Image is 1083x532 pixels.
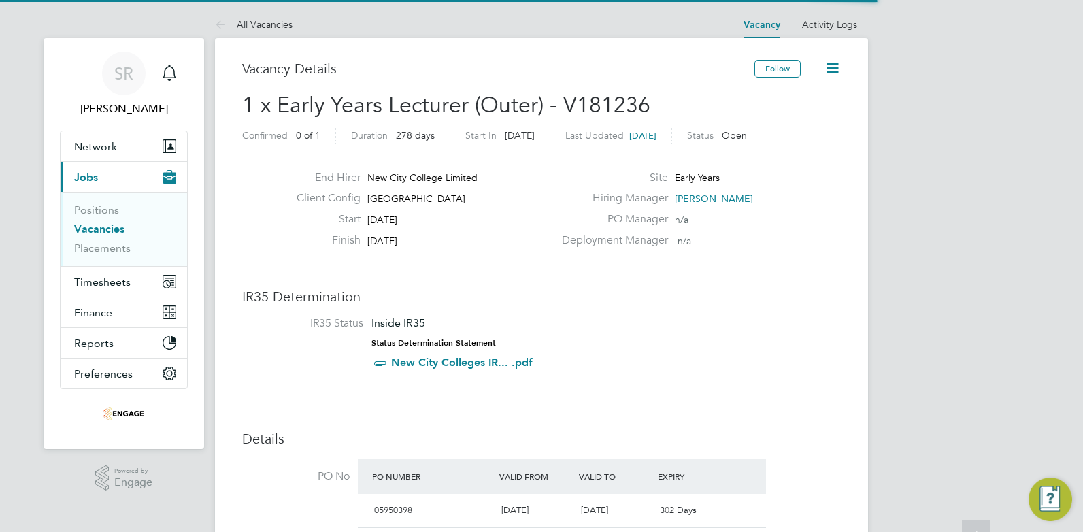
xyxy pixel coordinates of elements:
[1029,478,1072,521] button: Engage Resource Center
[74,203,119,216] a: Positions
[501,504,529,516] span: [DATE]
[60,403,188,425] a: Go to home page
[74,140,117,153] span: Network
[242,288,841,305] h3: IR35 Determination
[114,477,152,488] span: Engage
[654,464,734,488] div: Expiry
[74,222,124,235] a: Vacancies
[242,92,650,118] span: 1 x Early Years Lecturer (Outer) - V181236
[60,52,188,117] a: SR[PERSON_NAME]
[286,191,361,205] label: Client Config
[61,131,187,161] button: Network
[286,171,361,185] label: End Hirer
[722,129,747,142] span: Open
[629,130,656,142] span: [DATE]
[496,464,576,488] div: Valid From
[74,367,133,380] span: Preferences
[581,504,608,516] span: [DATE]
[465,129,497,142] label: Start In
[256,316,363,331] label: IR35 Status
[554,233,668,248] label: Deployment Manager
[744,19,780,31] a: Vacancy
[371,316,425,329] span: Inside IR35
[576,464,655,488] div: Valid To
[678,235,691,247] span: n/a
[286,212,361,227] label: Start
[802,18,857,31] a: Activity Logs
[74,242,131,254] a: Placements
[242,430,841,448] h3: Details
[367,235,397,247] span: [DATE]
[374,504,412,516] span: 05950398
[675,193,753,205] span: [PERSON_NAME]
[74,337,114,350] span: Reports
[44,38,204,449] nav: Main navigation
[554,212,668,227] label: PO Manager
[61,192,187,266] div: Jobs
[554,191,668,205] label: Hiring Manager
[754,60,801,78] button: Follow
[554,171,668,185] label: Site
[367,193,465,205] span: [GEOGRAPHIC_DATA]
[391,356,533,369] a: New City Colleges IR... .pdf
[687,129,714,142] label: Status
[675,214,688,226] span: n/a
[114,465,152,477] span: Powered by
[60,101,188,117] span: Sam Roberts
[61,328,187,358] button: Reports
[215,18,293,31] a: All Vacancies
[95,465,153,491] a: Powered byEngage
[114,65,133,82] span: SR
[61,162,187,192] button: Jobs
[675,171,720,184] span: Early Years
[242,60,754,78] h3: Vacancy Details
[103,403,144,425] img: omniapeople-logo-retina.png
[565,129,624,142] label: Last Updated
[351,129,388,142] label: Duration
[61,359,187,388] button: Preferences
[242,129,288,142] label: Confirmed
[286,233,361,248] label: Finish
[296,129,320,142] span: 0 of 1
[242,469,350,484] label: PO No
[74,276,131,288] span: Timesheets
[367,214,397,226] span: [DATE]
[369,464,496,488] div: PO Number
[505,129,535,142] span: [DATE]
[367,171,478,184] span: New City College Limited
[74,171,98,184] span: Jobs
[61,267,187,297] button: Timesheets
[74,306,112,319] span: Finance
[371,338,496,348] strong: Status Determination Statement
[660,504,697,516] span: 302 Days
[396,129,435,142] span: 278 days
[61,297,187,327] button: Finance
